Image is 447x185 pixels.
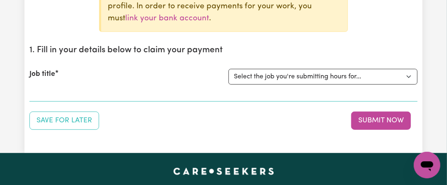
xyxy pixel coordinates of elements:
button: Submit your job report [351,112,411,130]
a: Careseekers home page [173,168,274,175]
h2: 1. Fill in your details below to claim your payment [29,45,418,56]
button: Save your job report [29,112,99,130]
iframe: Button to launch messaging window [414,152,440,178]
label: Job title [29,69,55,80]
a: link your bank account [125,15,209,22]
